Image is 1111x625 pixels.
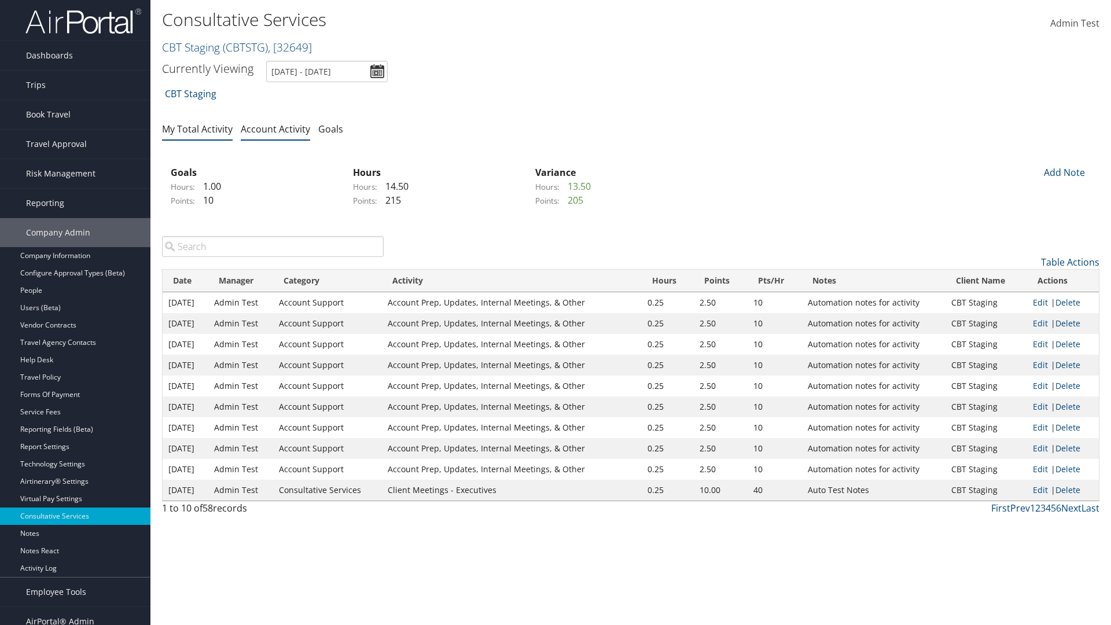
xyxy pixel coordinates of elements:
span: Book Travel [26,100,71,129]
a: Delete [1055,297,1080,308]
a: Admin Test [1050,6,1099,42]
td: 2.50 [694,292,748,313]
td: CBT Staging [946,417,1027,438]
td: Account Prep, Updates, Internal Meetings, & Other [382,313,642,334]
td: Account Support [273,417,382,438]
td: Account Prep, Updates, Internal Meetings, & Other [382,417,642,438]
a: Edit [1033,443,1048,454]
span: Company Admin [26,218,90,247]
span: 1.00 [197,180,221,193]
th: Date: activate to sort column ascending [163,270,208,292]
td: Account Support [273,313,382,334]
td: 2.50 [694,438,748,459]
td: CBT Staging [946,396,1027,417]
a: Goals [318,123,343,135]
a: Next [1061,502,1081,514]
td: 10 [748,438,802,459]
a: 4 [1046,502,1051,514]
td: 10 [748,376,802,396]
td: | [1027,396,1099,417]
td: 10 [748,313,802,334]
td: 2.50 [694,355,748,376]
td: Account Prep, Updates, Internal Meetings, & Other [382,459,642,480]
td: | [1027,480,1099,501]
th: Pts/Hr [748,270,802,292]
td: Automation notes for activity [802,459,946,480]
td: | [1027,376,1099,396]
th: Hours [642,270,694,292]
label: Points: [171,195,195,207]
span: , [ 32649 ] [268,39,312,55]
a: Table Actions [1041,256,1099,269]
strong: Hours [353,166,381,179]
td: Admin Test [208,480,273,501]
a: 1 [1030,502,1035,514]
a: Edit [1033,339,1048,350]
td: Admin Test [208,417,273,438]
th: Client Name [946,270,1027,292]
td: Admin Test [208,355,273,376]
input: [DATE] - [DATE] [266,61,388,82]
td: 0.25 [642,355,694,376]
h3: Currently Viewing [162,61,253,76]
a: Account Activity [241,123,310,135]
td: Admin Test [208,396,273,417]
span: Trips [26,71,46,100]
td: | [1027,292,1099,313]
td: [DATE] [163,438,208,459]
a: Delete [1055,401,1080,412]
td: Account Support [273,396,382,417]
a: 2 [1035,502,1040,514]
td: | [1027,334,1099,355]
a: CBT Staging [165,82,216,105]
td: 10 [748,355,802,376]
a: First [991,502,1010,514]
a: Edit [1033,297,1048,308]
td: Automation notes for activity [802,376,946,396]
th: Activity: activate to sort column ascending [382,270,642,292]
a: Edit [1033,318,1048,329]
td: 10 [748,417,802,438]
span: Admin Test [1050,17,1099,30]
td: Account Prep, Updates, Internal Meetings, & Other [382,292,642,313]
td: 0.25 [642,376,694,396]
td: 2.50 [694,459,748,480]
td: CBT Staging [946,480,1027,501]
td: Automation notes for activity [802,438,946,459]
td: 40 [748,480,802,501]
div: 1 to 10 of records [162,501,384,521]
td: [DATE] [163,313,208,334]
a: Delete [1055,443,1080,454]
th: Notes [802,270,946,292]
span: 205 [562,194,583,207]
a: 6 [1056,502,1061,514]
td: Automation notes for activity [802,292,946,313]
td: 0.25 [642,438,694,459]
td: Admin Test [208,334,273,355]
td: | [1027,459,1099,480]
td: 2.50 [694,417,748,438]
td: | [1027,438,1099,459]
td: [DATE] [163,480,208,501]
td: 2.50 [694,396,748,417]
span: 58 [203,502,213,514]
td: [DATE] [163,417,208,438]
td: [DATE] [163,459,208,480]
td: Admin Test [208,313,273,334]
span: Risk Management [26,159,95,188]
strong: Variance [535,166,576,179]
a: Delete [1055,339,1080,350]
td: Automation notes for activity [802,417,946,438]
td: 10 [748,292,802,313]
td: CBT Staging [946,313,1027,334]
td: | [1027,313,1099,334]
label: Hours: [171,181,195,193]
span: Employee Tools [26,578,86,606]
a: Edit [1033,422,1048,433]
td: 0.25 [642,417,694,438]
td: CBT Staging [946,355,1027,376]
td: 2.50 [694,334,748,355]
td: Account Prep, Updates, Internal Meetings, & Other [382,376,642,396]
td: 10.00 [694,480,748,501]
span: Travel Approval [26,130,87,159]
